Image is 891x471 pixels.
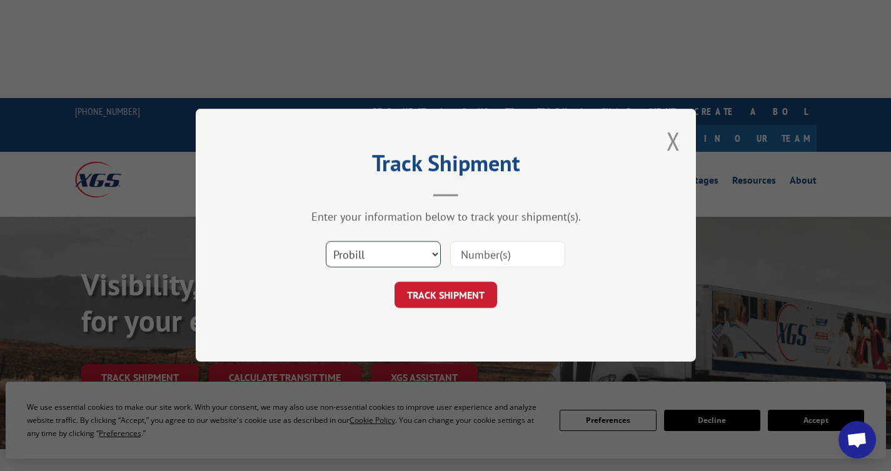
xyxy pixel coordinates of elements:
[838,421,876,459] div: Open chat
[258,210,633,224] div: Enter your information below to track your shipment(s).
[395,282,497,309] button: TRACK SHIPMENT
[450,242,565,268] input: Number(s)
[667,124,680,157] button: Close modal
[258,154,633,178] h2: Track Shipment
